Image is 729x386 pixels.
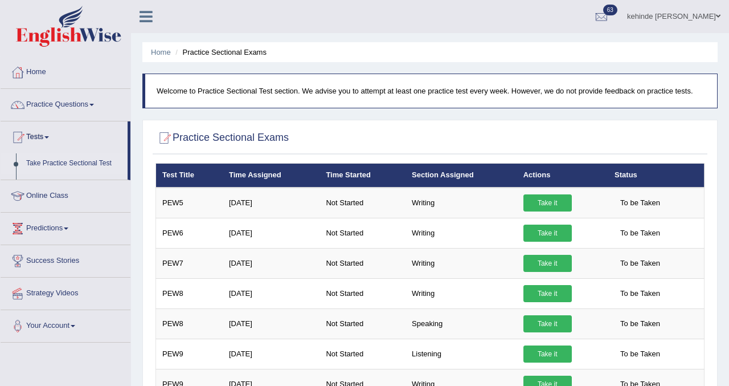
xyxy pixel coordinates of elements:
li: Practice Sectional Exams [173,47,267,58]
a: Take it [523,346,572,363]
th: Test Title [156,164,223,188]
a: Your Account [1,310,130,339]
td: [DATE] [223,248,320,278]
a: Predictions [1,213,130,241]
th: Status [608,164,704,188]
td: [DATE] [223,188,320,218]
td: Writing [406,278,517,308]
a: Strategy Videos [1,278,130,306]
span: To be Taken [615,346,666,363]
td: Not Started [320,248,406,278]
td: Listening [406,339,517,369]
a: Take it [523,315,572,332]
a: Take Practice Sectional Test [21,153,128,174]
td: Not Started [320,218,406,248]
a: Success Stories [1,245,130,274]
td: [DATE] [223,278,320,308]
td: Not Started [320,339,406,369]
a: Take it [523,285,572,302]
a: Practice Questions [1,89,130,117]
span: To be Taken [615,225,666,242]
a: Home [151,48,171,56]
td: PEW7 [156,248,223,278]
td: Speaking [406,308,517,339]
td: [DATE] [223,218,320,248]
td: PEW6 [156,218,223,248]
span: 63 [603,5,617,15]
td: Not Started [320,308,406,339]
span: To be Taken [615,285,666,302]
td: Not Started [320,188,406,218]
a: Online Class [1,180,130,209]
td: [DATE] [223,308,320,339]
td: Not Started [320,278,406,308]
span: To be Taken [615,315,666,332]
td: PEW8 [156,308,223,339]
td: Writing [406,188,517,218]
a: Home [1,56,130,85]
span: To be Taken [615,255,666,272]
a: Tests [1,121,128,150]
a: Take it [523,225,572,242]
a: Take it [523,255,572,272]
td: PEW5 [156,188,223,218]
a: Take Mock Test [21,174,128,194]
th: Actions [517,164,608,188]
p: Welcome to Practice Sectional Test section. We advise you to attempt at least one practice test e... [157,86,706,96]
span: To be Taken [615,194,666,212]
h2: Practice Sectional Exams [155,129,289,147]
td: PEW9 [156,339,223,369]
th: Section Assigned [406,164,517,188]
a: Take it [523,194,572,212]
td: Writing [406,248,517,278]
th: Time Assigned [223,164,320,188]
td: PEW8 [156,278,223,308]
td: Writing [406,218,517,248]
th: Time Started [320,164,406,188]
td: [DATE] [223,339,320,369]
